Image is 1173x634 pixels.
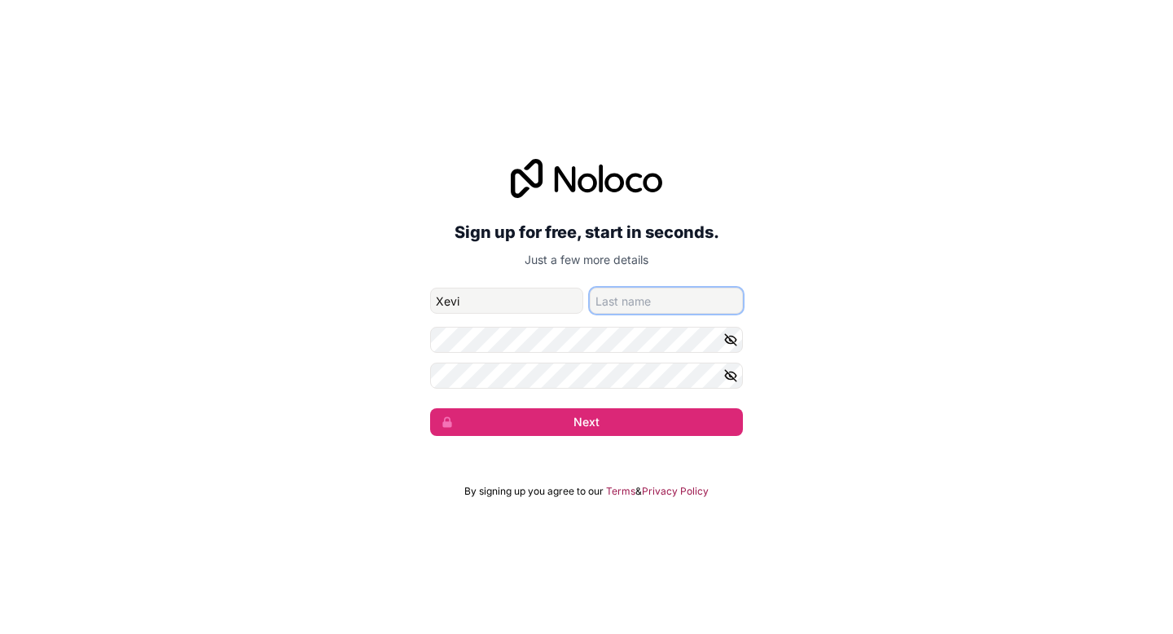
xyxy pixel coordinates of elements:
input: given-name [430,288,583,314]
input: Password [430,327,743,353]
span: By signing up you agree to our [464,485,604,498]
input: Confirm password [430,363,743,389]
a: Terms [606,485,635,498]
h2: Sign up for free, start in seconds. [430,218,743,247]
p: Just a few more details [430,252,743,268]
input: family-name [590,288,743,314]
span: & [635,485,642,498]
button: Next [430,408,743,436]
a: Privacy Policy [642,485,709,498]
